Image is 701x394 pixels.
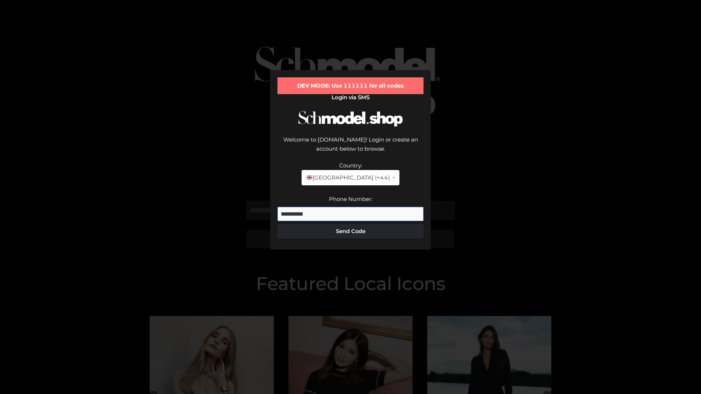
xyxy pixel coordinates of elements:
[339,162,362,169] label: Country:
[306,173,390,182] span: [GEOGRAPHIC_DATA] (+44)
[329,196,372,202] label: Phone Number:
[307,175,312,180] img: 🇬🇧
[277,135,424,161] div: Welcome to [DOMAIN_NAME]! Login or create an account below to browse.
[277,224,424,239] button: Send Code
[277,94,424,101] h2: Login via SMS
[277,77,424,94] div: DEV MODE: Use 111111 for all codes
[296,104,405,133] img: Schmodel Logo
